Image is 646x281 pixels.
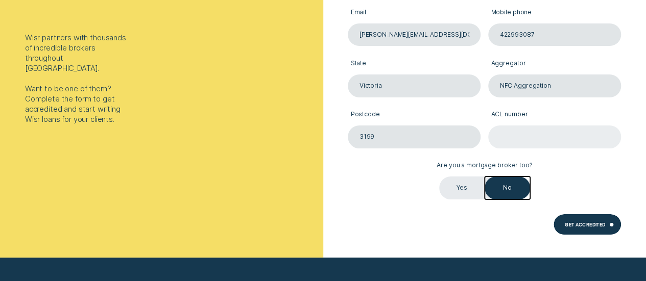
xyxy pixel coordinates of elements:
[439,176,485,199] label: Yes
[488,3,621,23] label: Mobile phone
[348,54,481,74] label: State
[488,105,621,125] label: ACL number
[348,105,481,125] label: Postcode
[554,214,621,235] button: Get Accredited
[348,3,481,23] label: Email
[25,33,131,124] div: Wisr partners with thousands of incredible brokers throughout [GEOGRAPHIC_DATA]. Want to be one o...
[485,176,530,199] label: No
[488,54,621,74] label: Aggregator
[434,156,535,177] label: Are you a mortgage broker too?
